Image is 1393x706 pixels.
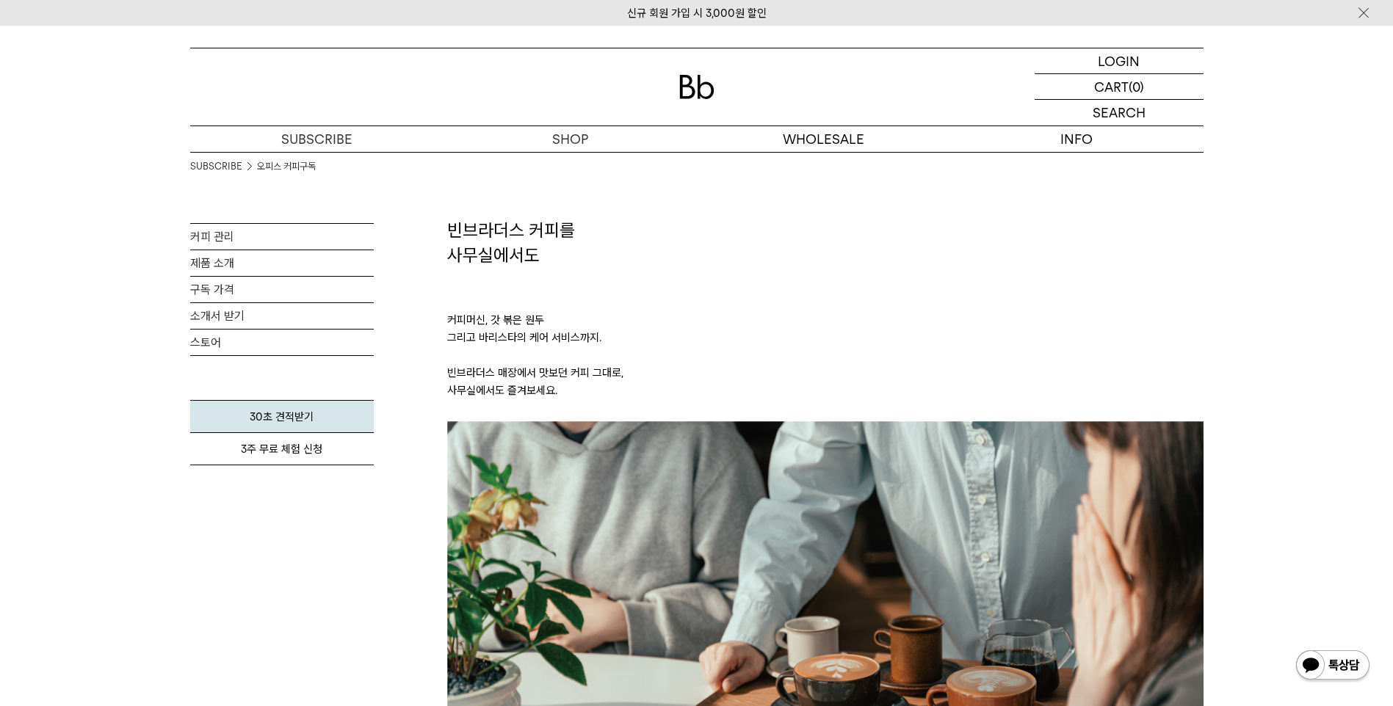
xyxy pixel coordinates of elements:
[190,400,374,433] a: 30초 견적받기
[1093,100,1146,125] p: SEARCH
[447,267,1204,421] p: 커피머신, 갓 볶은 원두 그리고 바리스타의 케어 서비스까지. 빈브라더스 매장에서 맛보던 커피 그대로, 사무실에서도 즐겨보세요.
[1295,649,1371,684] img: 카카오톡 채널 1:1 채팅 버튼
[190,433,374,465] a: 3주 무료 체험 신청
[1129,74,1144,99] p: (0)
[950,126,1204,152] p: INFO
[190,126,444,152] a: SUBSCRIBE
[1094,74,1129,99] p: CART
[190,303,374,329] a: 소개서 받기
[190,330,374,355] a: 스토어
[257,159,316,174] a: 오피스 커피구독
[1035,74,1204,100] a: CART (0)
[447,218,1204,267] h2: 빈브라더스 커피를 사무실에서도
[627,7,767,20] a: 신규 회원 가입 시 3,000원 할인
[679,75,714,99] img: 로고
[1035,48,1204,74] a: LOGIN
[190,277,374,302] a: 구독 가격
[444,126,697,152] a: SHOP
[697,126,950,152] p: WHOLESALE
[1098,48,1140,73] p: LOGIN
[190,159,242,174] a: SUBSCRIBE
[190,250,374,276] a: 제품 소개
[190,224,374,250] a: 커피 관리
